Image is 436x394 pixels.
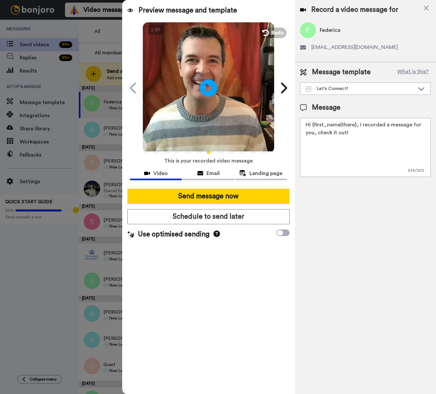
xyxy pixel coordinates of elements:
[395,67,431,77] button: What is this?
[207,169,220,177] span: Email
[153,169,168,177] span: Video
[127,209,290,224] button: Schedule to send later
[312,103,340,113] span: Message
[306,86,311,92] img: Message-temps.svg
[127,189,290,204] button: Send message now
[306,85,415,92] div: Let's Connect!
[312,67,371,77] span: Message template
[300,118,431,177] textarea: Hi {first_name|there}, I recorded a message for you, check it out!
[138,230,209,239] span: Use optimised sending
[311,43,398,51] span: [EMAIL_ADDRESS][DOMAIN_NAME]
[250,169,282,177] span: Landing page
[164,154,253,168] span: This is your recorded video message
